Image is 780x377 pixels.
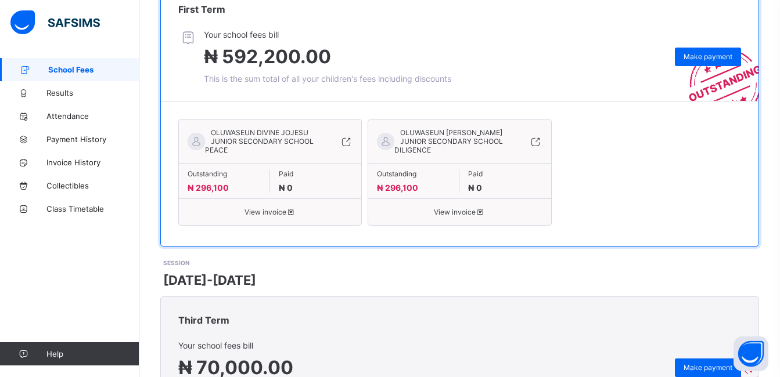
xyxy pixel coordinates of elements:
span: SESSION [163,259,189,266]
span: ₦ 296,100 [377,183,418,193]
img: safsims [10,10,100,35]
span: Payment History [46,135,139,144]
span: Your school fees bill [204,30,451,39]
span: Invoice History [46,158,139,167]
span: View invoice [377,208,542,216]
span: ₦ 0 [468,183,482,193]
span: ₦ 296,100 [188,183,229,193]
span: Third Term [178,314,229,326]
img: outstanding-stamp.3c148f88c3ebafa6da95868fa43343a1.svg [674,35,759,101]
span: View invoice [188,208,353,216]
button: Open asap [734,336,768,371]
span: Outstanding [188,169,261,178]
span: First Term [178,3,225,15]
span: OLUWASEUN [PERSON_NAME] [400,128,509,137]
span: ₦ 0 [279,183,293,193]
span: JUNIOR SECONDARY SCHOOL DILIGENCE [394,137,503,154]
span: Paid [468,169,542,178]
span: [DATE]-[DATE] [163,273,256,288]
span: OLUWASEUN DIVINE JOJESU [211,128,319,137]
span: ₦ 592,200.00 [204,45,331,68]
span: This is the sum total of all your children's fees including discounts [204,74,451,84]
span: Attendance [46,111,139,121]
span: Your school fees bill [178,340,426,350]
span: Results [46,88,139,97]
span: Help [46,349,139,358]
span: Make payment [684,52,732,61]
span: Make payment [684,363,732,372]
span: JUNIOR SECONDARY SCHOOL PEACE [205,137,314,154]
span: Class Timetable [46,204,139,213]
span: Paid [279,169,353,178]
span: Collectibles [46,181,139,190]
span: Outstanding [377,169,450,178]
span: School Fees [48,65,139,74]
